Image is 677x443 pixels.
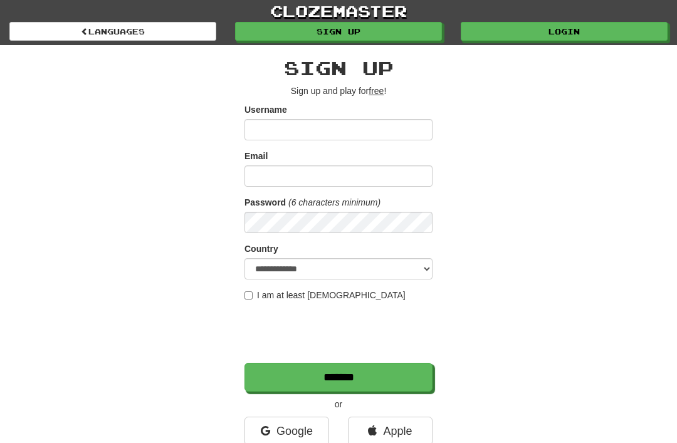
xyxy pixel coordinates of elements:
[461,22,668,41] a: Login
[244,308,435,357] iframe: reCAPTCHA
[9,22,216,41] a: Languages
[244,103,287,116] label: Username
[244,289,406,301] label: I am at least [DEMOGRAPHIC_DATA]
[244,196,286,209] label: Password
[288,197,380,207] em: (6 characters minimum)
[244,150,268,162] label: Email
[244,85,433,97] p: Sign up and play for !
[244,242,278,255] label: Country
[369,86,384,96] u: free
[244,291,253,300] input: I am at least [DEMOGRAPHIC_DATA]
[244,58,433,78] h2: Sign up
[235,22,442,41] a: Sign up
[244,398,433,410] p: or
